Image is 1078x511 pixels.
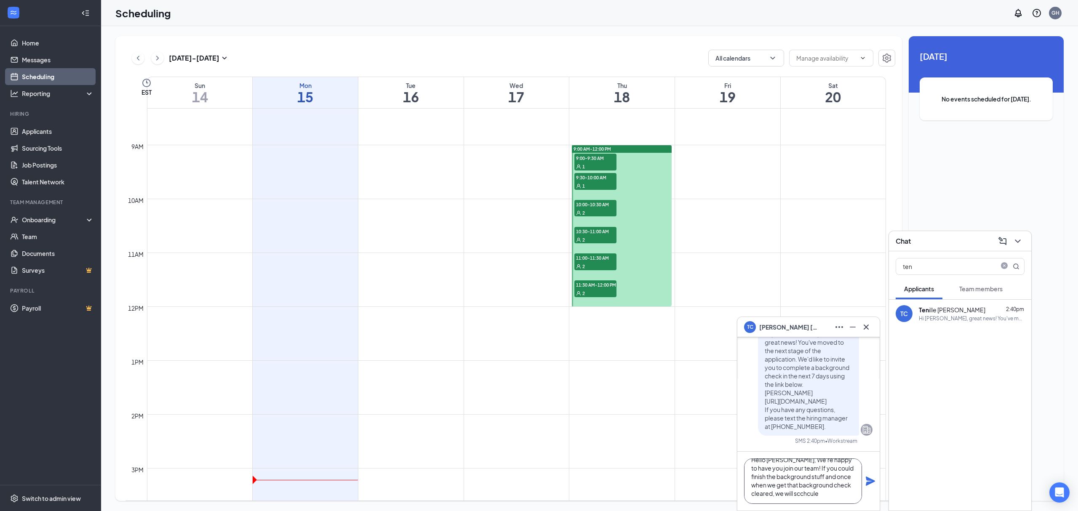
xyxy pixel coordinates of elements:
a: September 15, 2025 [253,77,358,108]
div: Wed [464,81,569,90]
svg: ComposeMessage [998,236,1008,246]
a: PayrollCrown [22,300,94,317]
a: Documents [22,245,94,262]
svg: User [576,264,581,269]
svg: ChevronLeft [134,53,142,63]
a: September 18, 2025 [569,77,675,108]
span: 2 [582,263,585,269]
div: Payroll [10,287,92,294]
a: Team [22,228,94,245]
span: [PERSON_NAME] [PERSON_NAME] [759,322,818,332]
a: September 19, 2025 [675,77,780,108]
h1: 18 [569,90,675,104]
span: 10:00-10:30 AM [574,200,616,208]
svg: Company [862,425,872,435]
svg: User [576,184,581,189]
svg: MagnifyingGlass [1013,263,1019,270]
div: Tue [358,81,464,90]
a: September 14, 2025 [147,77,252,108]
h1: 15 [253,90,358,104]
div: 3pm [130,465,145,474]
svg: User [576,291,581,296]
svg: SmallChevronDown [219,53,229,63]
h3: [DATE] - [DATE] [169,53,219,63]
div: ille [PERSON_NAME] [919,306,985,314]
div: TC [900,309,908,318]
h1: 19 [675,90,780,104]
svg: Clock [141,78,152,88]
div: 2pm [130,411,145,421]
a: September 16, 2025 [358,77,464,108]
h1: 17 [464,90,569,104]
a: Messages [22,51,94,68]
div: SMS 2:40pm [795,437,825,444]
span: 10:30-11:00 AM [574,227,616,235]
a: Scheduling [22,68,94,85]
svg: ChevronDown [1013,236,1023,246]
div: Sun [147,81,252,90]
button: Ellipses [833,320,846,334]
span: 2 [582,290,585,296]
span: 9:00 AM-12:00 PM [574,146,611,152]
div: Fri [675,81,780,90]
svg: QuestionInfo [1032,8,1042,18]
button: All calendarsChevronDown [708,50,784,67]
a: September 20, 2025 [781,77,886,108]
h1: Scheduling [115,6,171,20]
button: Minimize [846,320,859,334]
textarea: Hello [PERSON_NAME], We're happy to have you join our team! If you could finish the background st... [744,458,862,504]
svg: ChevronDown [768,54,777,62]
button: ChevronDown [1011,234,1025,248]
div: Mon [253,81,358,90]
span: 9:00-9:30 AM [574,154,616,162]
div: Switch to admin view [22,494,81,503]
h3: Chat [896,237,911,246]
div: Onboarding [22,216,87,224]
span: • Workstream [825,437,857,444]
svg: Plane [865,476,875,486]
div: Team Management [10,199,92,206]
div: Sat [781,81,886,90]
span: close-circle [999,262,1009,271]
a: Talent Network [22,173,94,190]
b: Ten [919,306,929,314]
svg: Collapse [81,9,90,17]
span: Applicants [904,285,934,293]
svg: UserCheck [10,216,19,224]
div: 10am [126,196,145,205]
a: Home [22,35,94,51]
span: No events scheduled for [DATE]. [937,94,1036,104]
span: 2 [582,237,585,243]
span: EST [141,88,152,96]
span: 11:00-11:30 AM [574,253,616,262]
button: Settings [878,50,895,67]
span: 1 [582,183,585,189]
span: 2:40pm [1006,306,1024,312]
h1: 20 [781,90,886,104]
svg: Settings [10,494,19,503]
svg: Ellipses [834,322,844,332]
div: Open Intercom Messenger [1049,482,1070,503]
input: Search applicant [896,258,996,274]
h1: 14 [147,90,252,104]
input: Manage availability [796,53,856,63]
span: Team members [959,285,1003,293]
svg: WorkstreamLogo [9,8,18,17]
div: 9am [130,142,145,151]
button: Cross [859,320,873,334]
a: Applicants [22,123,94,140]
svg: User [576,237,581,242]
button: ChevronLeft [132,52,144,64]
h1: 16 [358,90,464,104]
div: 11am [126,250,145,259]
span: 2 [582,210,585,216]
a: Job Postings [22,157,94,173]
div: Thu [569,81,675,90]
svg: ChevronRight [153,53,162,63]
div: 1pm [130,357,145,367]
button: ChevronRight [151,52,164,64]
svg: Analysis [10,89,19,98]
div: Hiring [10,110,92,117]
